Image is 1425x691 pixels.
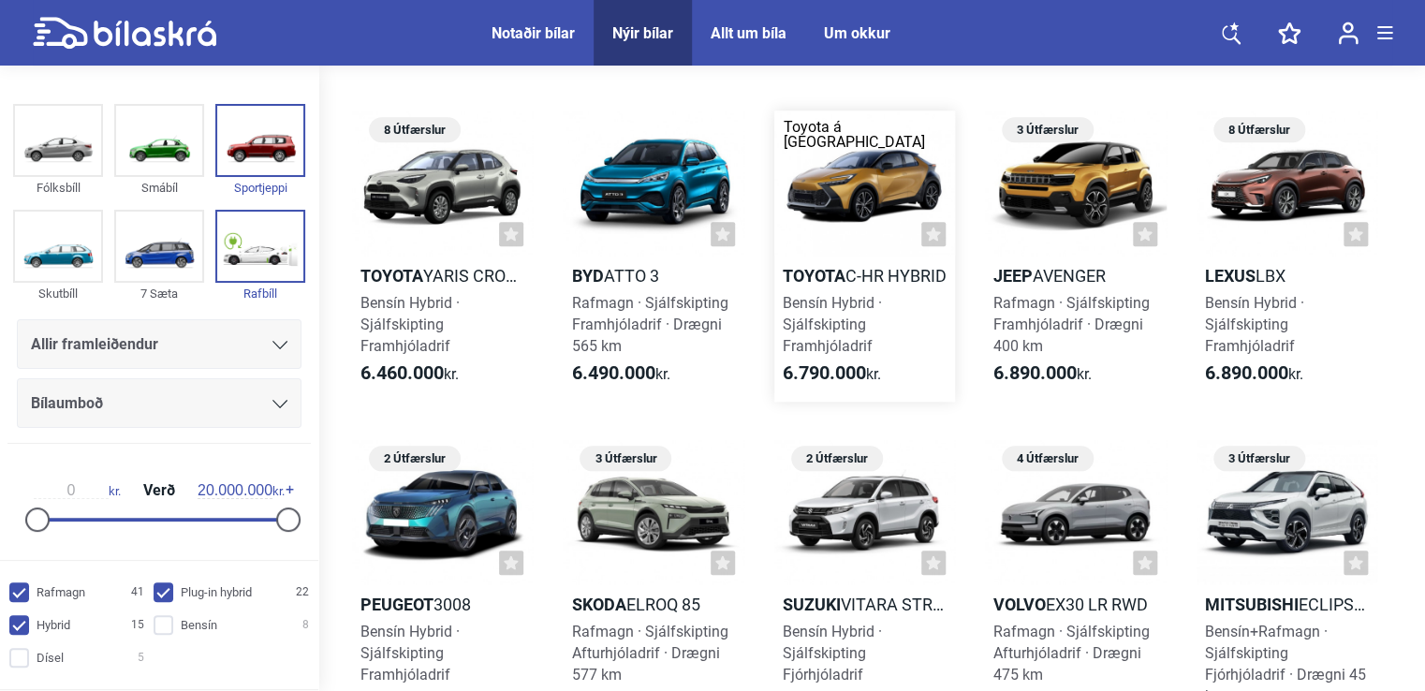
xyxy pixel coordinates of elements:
[352,594,533,615] h2: 3008
[37,648,64,668] span: Dísel
[31,331,158,358] span: Allir framleiðendur
[138,648,144,668] span: 5
[985,594,1166,615] h2: EX30 LR RWD
[1197,594,1377,615] h2: Eclipse Cross PHEV
[1205,595,1299,614] b: Mitsubishi
[13,177,103,198] div: Fólksbíll
[296,582,309,602] span: 22
[37,582,85,602] span: Rafmagn
[993,623,1150,684] span: Rafmagn · Sjálfskipting Afturhjóladrif · Drægni 475 km
[198,482,285,499] span: kr.
[360,362,459,385] span: kr.
[114,283,204,304] div: 7 Sæta
[801,446,874,471] span: 2 Útfærslur
[571,623,727,684] span: Rafmagn · Sjálfskipting Afturhjóladrif · Drægni 577 km
[131,582,144,602] span: 41
[378,446,451,471] span: 2 Útfærslur
[571,361,654,384] b: 6.490.000
[352,110,533,402] a: 8 ÚtfærslurToyotaYaris Cross HybridBensín Hybrid · SjálfskiptingFramhjóladrif6.460.000kr.
[181,582,252,602] span: Plug-in hybrid
[360,623,460,684] span: Bensín Hybrid · Sjálfskipting Framhjóladrif
[31,390,103,417] span: Bílaumboð
[492,24,575,42] a: Notaðir bílar
[571,266,603,286] b: BYD
[139,483,180,498] span: Verð
[13,283,103,304] div: Skutbíll
[571,362,669,385] span: kr.
[1197,110,1377,402] a: 8 ÚtfærslurLexusLBXBensín Hybrid · SjálfskiptingFramhjóladrif6.890.000kr.
[215,283,305,304] div: Rafbíll
[993,294,1150,355] span: Rafmagn · Sjálfskipting Framhjóladrif · Drægni 400 km
[1011,117,1084,142] span: 3 Útfærslur
[352,265,533,287] h2: Yaris Cross Hybrid
[571,294,727,355] span: Rafmagn · Sjálfskipting Framhjóladrif · Drægni 565 km
[1205,361,1288,384] b: 6.890.000
[589,446,662,471] span: 3 Útfærslur
[774,594,955,615] h2: Vitara Strong Hybrid 4WD
[783,266,845,286] b: Toyota
[37,615,70,635] span: Hybrid
[1205,266,1256,286] b: Lexus
[563,594,743,615] h2: Elroq 85
[783,361,866,384] b: 6.790.000
[1205,294,1304,355] span: Bensín Hybrid · Sjálfskipting Framhjóladrif
[360,361,444,384] b: 6.460.000
[1197,265,1377,287] h2: LBX
[993,595,1046,614] b: Volvo
[783,595,841,614] b: Suzuki
[783,362,881,385] span: kr.
[34,482,121,499] span: kr.
[360,595,433,614] b: Peugeot
[360,266,423,286] b: Toyota
[131,615,144,635] span: 15
[783,294,882,355] span: Bensín Hybrid · Sjálfskipting Framhjóladrif
[1223,117,1296,142] span: 8 Útfærslur
[711,24,786,42] a: Allt um bíla
[1223,446,1296,471] span: 3 Útfærslur
[985,265,1166,287] h2: Avenger
[302,615,309,635] span: 8
[1011,446,1084,471] span: 4 Útfærslur
[612,24,673,42] a: Nýir bílar
[215,177,305,198] div: Sportjeppi
[1205,362,1303,385] span: kr.
[114,177,204,198] div: Smábíl
[985,110,1166,402] a: 3 ÚtfærslurJeepAvengerRafmagn · SjálfskiptingFramhjóladrif · Drægni 400 km6.890.000kr.
[774,265,955,287] h2: C-HR HYBRID
[783,623,882,684] span: Bensín Hybrid · Sjálfskipting Fjórhjóladrif
[571,595,625,614] b: Skoda
[774,110,955,402] a: Toyota á [GEOGRAPHIC_DATA]ToyotaC-HR HYBRIDBensín Hybrid · SjálfskiptingFramhjóladrif6.790.000kr.
[563,110,743,402] a: BYDAtto 3Rafmagn · SjálfskiptingFramhjóladrif · Drægni 565 km6.490.000kr.
[360,294,460,355] span: Bensín Hybrid · Sjálfskipting Framhjóladrif
[784,120,955,150] div: Toyota á [GEOGRAPHIC_DATA]
[181,615,217,635] span: Bensín
[993,362,1092,385] span: kr.
[563,265,743,287] h2: Atto 3
[993,266,1033,286] b: Jeep
[993,361,1077,384] b: 6.890.000
[378,117,451,142] span: 8 Útfærslur
[1338,22,1359,45] img: user-login.svg
[824,24,890,42] a: Um okkur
